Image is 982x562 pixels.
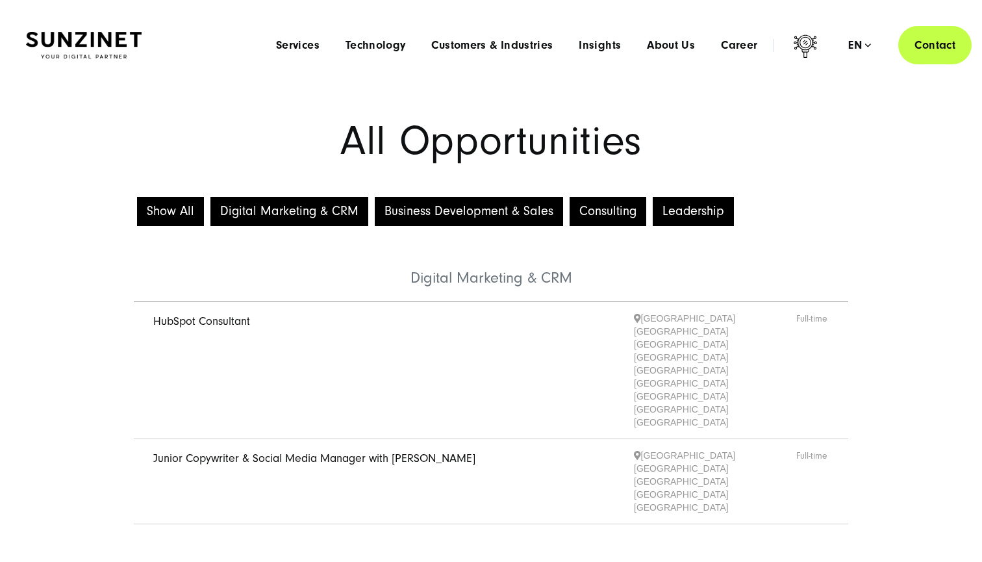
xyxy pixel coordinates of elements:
button: Digital Marketing & CRM [210,197,368,226]
a: Technology [346,39,406,52]
span: Full-time [796,449,829,514]
a: About Us [647,39,695,52]
button: Leadership [653,197,734,226]
button: Show All [137,197,204,226]
img: SUNZINET Full Service Digital Agentur [26,32,142,59]
span: Full-time [796,312,829,429]
span: [GEOGRAPHIC_DATA] [GEOGRAPHIC_DATA] [GEOGRAPHIC_DATA] [GEOGRAPHIC_DATA] [GEOGRAPHIC_DATA] [634,449,796,514]
span: [GEOGRAPHIC_DATA] [GEOGRAPHIC_DATA] [GEOGRAPHIC_DATA] [GEOGRAPHIC_DATA] [GEOGRAPHIC_DATA] [GEOGRA... [634,312,796,429]
a: Contact [898,26,972,64]
h1: All Opportunities [26,121,956,161]
button: Business Development & Sales [375,197,563,226]
a: Services [276,39,320,52]
button: Consulting [570,197,646,226]
a: Insights [579,39,621,52]
a: HubSpot Consultant [153,314,250,328]
a: Customers & Industries [431,39,553,52]
div: en [848,39,871,52]
li: Digital Marketing & CRM [134,229,848,302]
a: Career [721,39,757,52]
a: Junior Copywriter & Social Media Manager with [PERSON_NAME] [153,452,475,465]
